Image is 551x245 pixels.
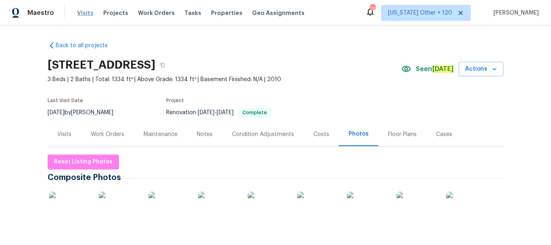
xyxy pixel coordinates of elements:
span: Actions [465,64,497,74]
span: Tasks [184,10,201,16]
div: Visits [57,130,71,138]
span: [DATE] [217,110,234,115]
h2: [STREET_ADDRESS] [48,61,155,69]
span: Properties [211,9,242,17]
span: Composite Photos [48,174,125,182]
div: Condition Adjustments [232,130,294,138]
div: Notes [197,130,213,138]
div: Maintenance [144,130,177,138]
span: Complete [239,110,270,115]
span: Maestro [27,9,54,17]
span: 3 Beds | 2 Baths | Total: 1334 ft² | Above Grade: 1334 ft² | Basement Finished: N/A | 2010 [48,75,401,84]
span: Last Visit Date [48,98,83,103]
span: Visits [77,9,94,17]
span: Seen [416,65,454,73]
div: Work Orders [91,130,124,138]
button: Copy Address [155,58,170,72]
button: Reset Listing Photos [48,155,119,170]
div: 731 [369,5,375,13]
div: Photos [349,130,369,138]
span: [DATE] [198,110,215,115]
a: Back to all projects [48,42,125,50]
span: Projects [103,9,128,17]
span: Work Orders [138,9,175,17]
div: Cases [436,130,452,138]
span: Renovation [166,110,271,115]
em: [DATE] [432,65,454,73]
span: [PERSON_NAME] [490,9,539,17]
span: [US_STATE] Other + 120 [388,9,452,17]
span: - [198,110,234,115]
div: Costs [313,130,329,138]
span: [DATE] [48,110,65,115]
button: Actions [459,62,503,77]
span: Reset Listing Photos [54,157,113,167]
span: Geo Assignments [252,9,305,17]
div: by [PERSON_NAME] [48,108,123,117]
div: Floor Plans [388,130,417,138]
span: Project [166,98,184,103]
